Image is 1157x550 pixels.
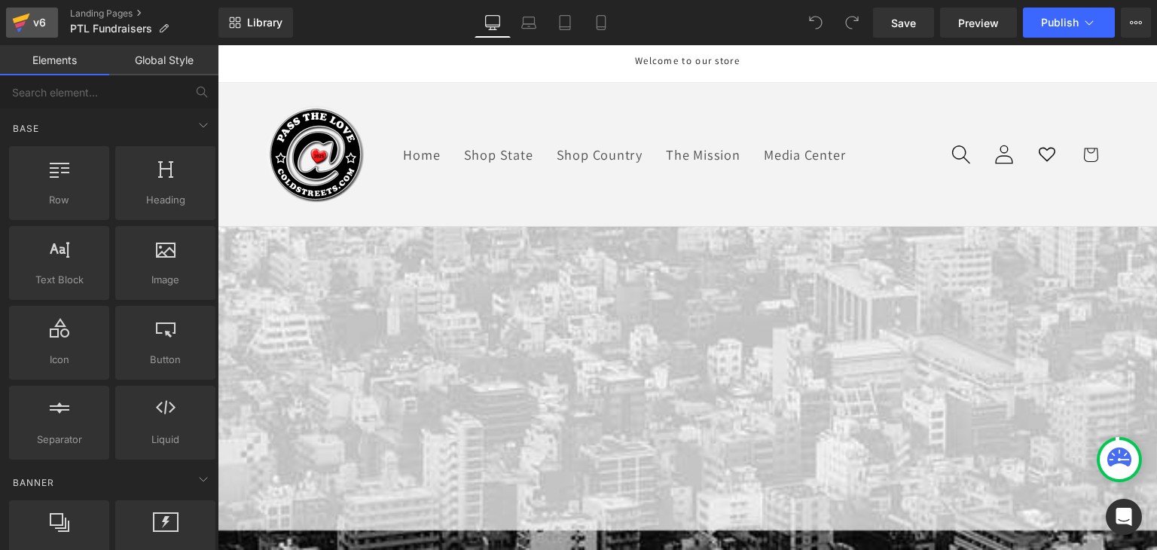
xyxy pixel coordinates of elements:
a: Shop Country [327,89,437,130]
a: Home [174,89,234,130]
span: Home [185,101,222,118]
span: Library [247,16,282,29]
span: Button [120,352,211,368]
button: Publish [1023,8,1115,38]
span: Publish [1041,17,1079,29]
button: Redo [837,8,867,38]
span: Shop State [246,101,316,118]
div: Open Intercom Messenger [1106,499,1142,535]
a: Laptop [511,8,547,38]
a: Global Style [109,45,218,75]
span: Text Block [14,272,105,288]
img: ColdStreets.Com [49,60,147,158]
span: Save [891,15,916,31]
button: Undo [801,8,831,38]
a: New Library [218,8,293,38]
span: Image [120,272,211,288]
span: Icon [14,352,105,368]
a: Media Center [534,89,640,130]
a: v6 [6,8,58,38]
span: PTL Fundraisers [70,23,152,35]
button: More [1121,8,1151,38]
a: Preview [940,8,1017,38]
span: Row [14,192,105,208]
span: Media Center [546,101,627,118]
span: Banner [11,475,56,490]
a: Landing Pages [70,8,218,20]
a: Mobile [583,8,619,38]
span: Heading [120,192,211,208]
div: v6 [30,13,49,32]
summary: Search [722,88,765,131]
span: Welcome to our store [417,9,522,22]
span: Shop Country [339,101,425,118]
a: The Mission [437,89,535,130]
span: Base [11,121,41,136]
span: Separator [14,432,105,448]
a: Shop State [234,89,327,130]
a: Tablet [547,8,583,38]
a: ColdStreets.Com [41,53,154,166]
a: Desktop [475,8,511,38]
span: Liquid [120,432,211,448]
span: The Mission [448,101,523,118]
span: Preview [958,15,999,31]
